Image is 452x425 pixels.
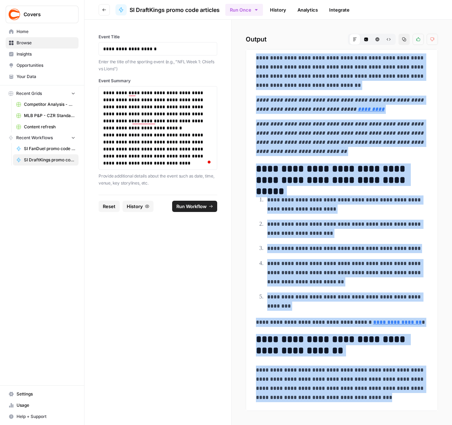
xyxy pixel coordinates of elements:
span: Home [17,28,75,35]
span: Reset [103,203,115,210]
span: MLB P&P - CZR Standard (Production) Grid [24,112,75,119]
span: Recent Workflows [16,135,53,141]
h2: Output [246,34,438,45]
a: Content refresh [13,121,79,133]
span: Help + Support [17,413,75,420]
a: SI DraftKings promo code articles [13,154,79,166]
span: Settings [17,391,75,397]
span: Opportunities [17,62,75,69]
span: SI DraftKings promo code articles [24,157,75,163]
span: History [127,203,143,210]
a: Your Data [6,71,79,82]
span: Covers [24,11,66,18]
span: Browse [17,40,75,46]
span: Run Workflow [176,203,207,210]
img: Covers Logo [8,8,21,21]
span: SI FanDuel promo code articles [24,146,75,152]
button: Run Workflow [172,201,217,212]
button: Workspace: Covers [6,6,79,23]
div: To enrich screen reader interactions, please activate Accessibility in Grammarly extension settings [103,89,213,167]
button: Recent Grids [6,88,79,99]
span: Recent Grids [16,90,42,97]
a: SI FanDuel promo code articles [13,143,79,154]
span: Usage [17,402,75,408]
a: Home [6,26,79,37]
a: Competitor Analysis - URL Specific Grid [13,99,79,110]
button: Reset [99,201,120,212]
p: Enter the title of the sporting event (e.g., "NFL Week 1: Chiefs vs Lions") [99,58,217,72]
button: Recent Workflows [6,133,79,143]
a: History [266,4,290,15]
a: Usage [6,400,79,411]
span: Your Data [17,73,75,80]
a: Insights [6,49,79,60]
label: Event Title [99,34,217,40]
a: SI DraftKings promo code articles [115,4,220,15]
button: History [123,201,153,212]
span: SI DraftKings promo code articles [130,6,220,14]
label: Event Summary [99,78,217,84]
button: Run Once [225,4,263,16]
span: Content refresh [24,124,75,130]
a: Analytics [293,4,322,15]
p: Provide additional details about the event such as date, time, venue, key storylines, etc. [99,173,217,186]
span: Competitor Analysis - URL Specific Grid [24,101,75,108]
span: Insights [17,51,75,57]
a: Settings [6,388,79,400]
a: MLB P&P - CZR Standard (Production) Grid [13,110,79,121]
a: Opportunities [6,60,79,71]
button: Help + Support [6,411,79,422]
a: Browse [6,37,79,49]
a: Integrate [325,4,354,15]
